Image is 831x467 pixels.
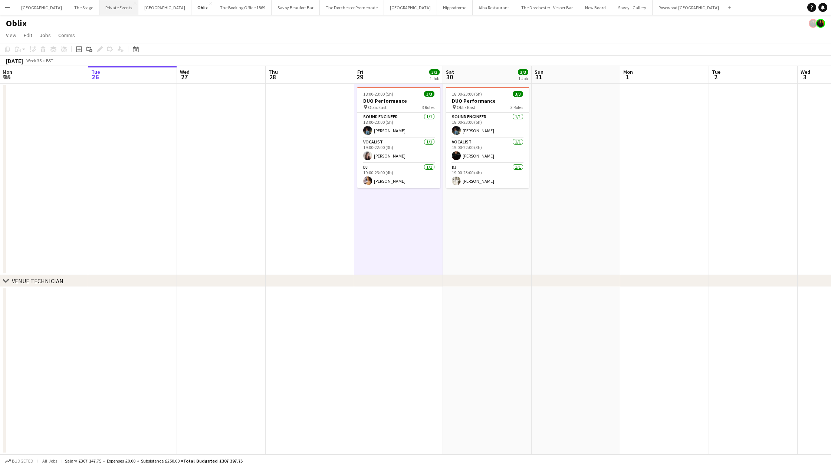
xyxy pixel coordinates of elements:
[58,32,75,39] span: Comms
[3,69,12,75] span: Mon
[535,69,543,75] span: Sun
[90,73,100,81] span: 26
[518,69,528,75] span: 3/3
[357,87,440,188] app-job-card: 18:00-23:00 (5h)3/3DUO Performance Oblix East3 RolesSound Engineer1/118:00-23:00 (5h)[PERSON_NAME...
[15,0,68,15] button: [GEOGRAPHIC_DATA]
[515,0,579,15] button: The Dorchester - Vesper Bar
[12,277,63,285] div: VENUE TECHNICIAN
[446,97,529,104] h3: DUO Performance
[533,73,543,81] span: 31
[579,0,612,15] button: New Board
[799,73,810,81] span: 3
[4,457,35,465] button: Budgeted
[65,458,243,464] div: Salary £307 147.75 + Expenses £0.00 + Subsistence £250.00 =
[40,32,51,39] span: Jobs
[422,105,434,110] span: 3 Roles
[357,69,363,75] span: Fri
[712,69,720,75] span: Tue
[510,105,523,110] span: 3 Roles
[357,163,440,188] app-card-role: DJ1/119:00-23:00 (4h)[PERSON_NAME]
[357,97,440,104] h3: DUO Performance
[357,113,440,138] app-card-role: Sound Engineer1/118:00-23:00 (5h)[PERSON_NAME]
[21,30,35,40] a: Edit
[179,73,190,81] span: 27
[429,69,440,75] span: 3/3
[384,0,437,15] button: [GEOGRAPHIC_DATA]
[622,73,633,81] span: 1
[452,91,482,97] span: 18:00-23:00 (5h)
[518,76,528,81] div: 1 Job
[138,0,191,15] button: [GEOGRAPHIC_DATA]
[446,69,454,75] span: Sat
[357,138,440,163] app-card-role: Vocalist1/119:00-22:00 (3h)[PERSON_NAME]
[3,30,19,40] a: View
[711,73,720,81] span: 2
[191,0,214,15] button: Oblix
[6,32,16,39] span: View
[46,58,53,63] div: BST
[12,458,33,464] span: Budgeted
[513,91,523,97] span: 3/3
[446,138,529,163] app-card-role: Vocalist1/119:00-22:00 (3h)[PERSON_NAME]
[320,0,384,15] button: The Dorchester Promenade
[445,73,454,81] span: 30
[214,0,272,15] button: The Booking Office 1869
[809,19,818,28] app-user-avatar: Celine Amara
[457,105,475,110] span: Oblix East
[272,0,320,15] button: Savoy Beaufort Bar
[363,91,393,97] span: 18:00-23:00 (5h)
[24,58,43,63] span: Week 35
[180,69,190,75] span: Wed
[183,458,243,464] span: Total Budgeted £307 397.75
[446,87,529,188] app-job-card: 18:00-23:00 (5h)3/3DUO Performance Oblix East3 RolesSound Engineer1/118:00-23:00 (5h)[PERSON_NAME...
[267,73,278,81] span: 28
[41,458,59,464] span: All jobs
[6,57,23,64] div: [DATE]
[437,0,473,15] button: Hippodrome
[801,69,810,75] span: Wed
[653,0,725,15] button: Rosewood [GEOGRAPHIC_DATA]
[816,19,825,28] app-user-avatar: Celine Amara
[68,0,99,15] button: The Stage
[430,76,439,81] div: 1 Job
[473,0,515,15] button: Alba Restaurant
[37,30,54,40] a: Jobs
[269,69,278,75] span: Thu
[356,73,363,81] span: 29
[1,73,12,81] span: 25
[6,18,27,29] h1: Oblix
[55,30,78,40] a: Comms
[446,163,529,188] app-card-role: DJ1/119:00-23:00 (4h)[PERSON_NAME]
[24,32,32,39] span: Edit
[91,69,100,75] span: Tue
[99,0,138,15] button: Private Events
[612,0,653,15] button: Savoy - Gallery
[446,113,529,138] app-card-role: Sound Engineer1/118:00-23:00 (5h)[PERSON_NAME]
[623,69,633,75] span: Mon
[368,105,387,110] span: Oblix East
[424,91,434,97] span: 3/3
